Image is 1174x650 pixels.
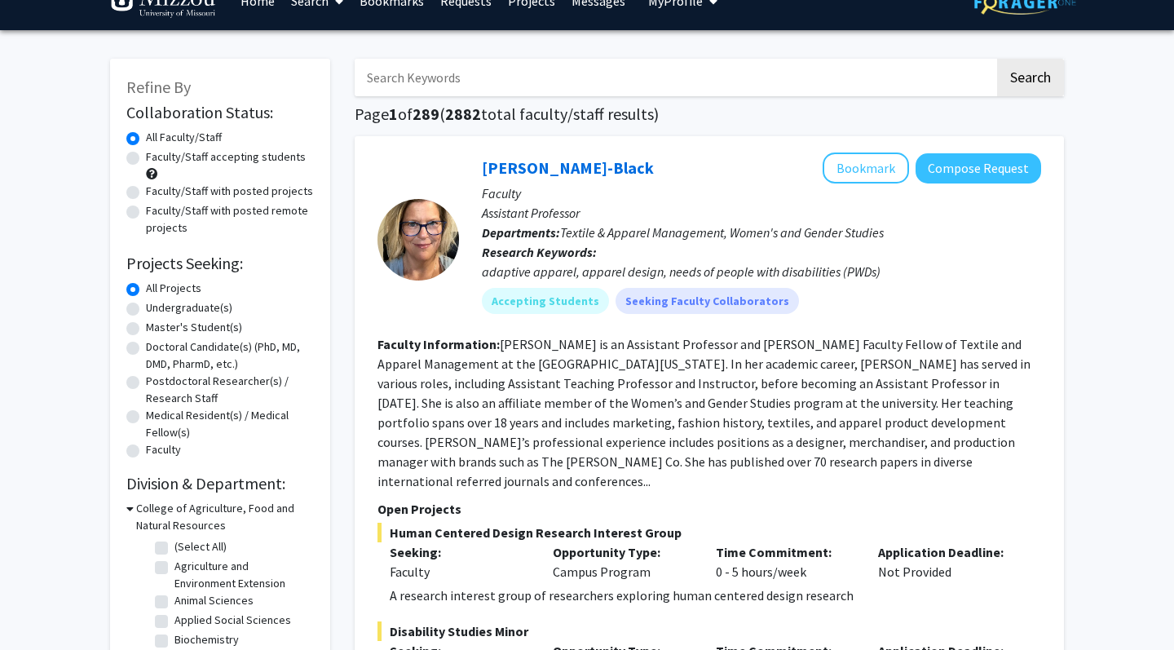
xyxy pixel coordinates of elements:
label: All Faculty/Staff [146,129,222,146]
label: Undergraduate(s) [146,299,232,316]
label: Medical Resident(s) / Medical Fellow(s) [146,407,314,441]
mat-chip: Accepting Students [482,288,609,314]
a: [PERSON_NAME]-Black [482,157,654,178]
fg-read-more: [PERSON_NAME] is an Assistant Professor and [PERSON_NAME] Faculty Fellow of Textile and Apparel M... [377,336,1031,489]
span: 289 [413,104,439,124]
label: Faculty/Staff accepting students [146,148,306,166]
div: Faculty [390,562,528,581]
label: Agriculture and Environment Extension [174,558,310,592]
label: Applied Social Sciences [174,612,291,629]
button: Compose Request to Kerri McBee-Black [916,153,1041,184]
button: Add Kerri McBee-Black to Bookmarks [823,153,909,184]
p: Application Deadline: [878,542,1017,562]
p: Time Commitment: [716,542,854,562]
label: Biochemistry [174,631,239,648]
span: Disability Studies Minor [377,621,1041,641]
p: Assistant Professor [482,203,1041,223]
p: Seeking: [390,542,528,562]
label: Animal Sciences [174,592,254,609]
b: Faculty Information: [377,336,500,352]
b: Research Keywords: [482,244,597,260]
label: All Projects [146,280,201,297]
label: Faculty [146,441,181,458]
p: Opportunity Type: [553,542,691,562]
div: Not Provided [866,542,1029,581]
label: Master's Student(s) [146,319,242,336]
label: Faculty/Staff with posted projects [146,183,313,200]
h2: Collaboration Status: [126,103,314,122]
h1: Page of ( total faculty/staff results) [355,104,1064,124]
div: Campus Program [541,542,704,581]
h2: Division & Department: [126,474,314,493]
div: 0 - 5 hours/week [704,542,867,581]
b: Departments: [482,224,560,241]
span: Human Centered Design Research Interest Group [377,523,1041,542]
p: A research interest group of researchers exploring human centered design research [390,586,1041,605]
p: Faculty [482,184,1041,203]
iframe: Chat [12,577,69,638]
label: (Select All) [174,538,227,555]
h2: Projects Seeking: [126,254,314,273]
div: adaptive apparel, apparel design, needs of people with disabilities (PWDs) [482,262,1041,281]
span: 1 [389,104,398,124]
span: Refine By [126,77,191,97]
label: Doctoral Candidate(s) (PhD, MD, DMD, PharmD, etc.) [146,338,314,373]
span: Textile & Apparel Management, Women's and Gender Studies [560,224,884,241]
input: Search Keywords [355,59,995,96]
h3: College of Agriculture, Food and Natural Resources [136,500,314,534]
label: Postdoctoral Researcher(s) / Research Staff [146,373,314,407]
p: Open Projects [377,499,1041,519]
label: Faculty/Staff with posted remote projects [146,202,314,237]
span: 2882 [445,104,481,124]
mat-chip: Seeking Faculty Collaborators [616,288,799,314]
button: Search [997,59,1064,96]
